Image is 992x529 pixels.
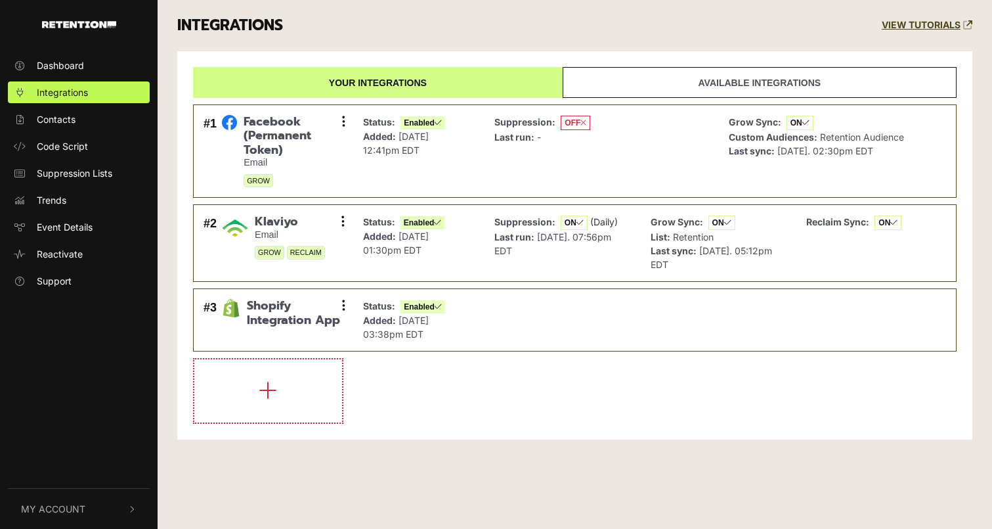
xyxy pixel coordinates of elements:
[363,300,395,311] strong: Status:
[8,55,150,76] a: Dashboard
[37,112,75,126] span: Contacts
[204,115,217,188] div: #1
[561,116,590,130] span: OFF
[673,231,714,242] span: Retention
[37,193,66,207] span: Trends
[255,215,325,229] span: Klaviyo
[494,231,611,256] span: [DATE]. 07:56pm EDT
[177,16,283,35] h3: INTEGRATIONS
[37,166,112,180] span: Suppression Lists
[222,115,237,130] img: Facebook (Permanent Token)
[494,116,555,127] strong: Suppression:
[193,67,563,98] a: Your integrations
[494,216,555,227] strong: Suppression:
[8,108,150,130] a: Contacts
[651,245,697,256] strong: Last sync:
[729,145,775,156] strong: Last sync:
[363,315,396,326] strong: Added:
[244,174,273,188] span: GROW
[21,502,85,516] span: My Account
[563,67,957,98] a: Available integrations
[42,21,116,28] img: Retention.com
[708,216,735,230] span: ON
[222,299,240,317] img: Shopify Integration App
[287,246,325,260] span: RECLAIM
[8,81,150,103] a: Integrations
[37,220,93,234] span: Event Details
[363,131,396,142] strong: Added:
[37,58,84,72] span: Dashboard
[37,85,88,99] span: Integrations
[806,216,869,227] strong: Reclaim Sync:
[8,489,150,529] button: My Account
[204,299,217,341] div: #3
[494,231,534,242] strong: Last run:
[561,216,588,230] span: ON
[874,216,901,230] span: ON
[244,157,343,168] small: Email
[882,20,972,31] a: VIEW TUTORIALS
[222,215,248,241] img: Klaviyo
[400,300,445,313] span: Enabled
[8,189,150,211] a: Trends
[247,299,344,327] span: Shopify Integration App
[494,131,534,143] strong: Last run:
[651,231,670,242] strong: List:
[8,162,150,184] a: Suppression Lists
[363,131,429,156] span: [DATE] 12:41pm EDT
[777,145,873,156] span: [DATE]. 02:30pm EDT
[820,131,904,143] span: Retention Audience
[363,231,396,242] strong: Added:
[363,216,395,227] strong: Status:
[400,116,445,129] span: Enabled
[244,115,343,158] span: Facebook (Permanent Token)
[37,274,72,288] span: Support
[729,131,817,143] strong: Custom Audiences:
[255,246,284,260] span: GROW
[8,135,150,157] a: Code Script
[537,131,541,143] span: -
[8,216,150,238] a: Event Details
[729,116,781,127] strong: Grow Sync:
[37,139,88,153] span: Code Script
[204,215,217,271] div: #2
[8,270,150,292] a: Support
[400,216,445,229] span: Enabled
[651,216,703,227] strong: Grow Sync:
[363,116,395,127] strong: Status:
[651,245,772,270] span: [DATE]. 05:12pm EDT
[590,216,618,227] span: (Daily)
[8,243,150,265] a: Reactivate
[255,229,325,241] small: Email
[787,116,813,130] span: ON
[37,247,83,261] span: Reactivate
